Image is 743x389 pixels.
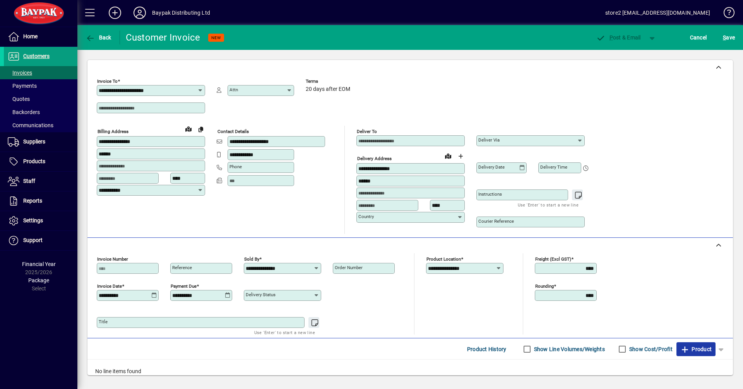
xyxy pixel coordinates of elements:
[688,31,709,44] button: Cancel
[592,31,645,44] button: Post & Email
[532,345,605,353] label: Show Line Volumes/Weights
[535,256,571,262] mat-label: Freight (excl GST)
[77,31,120,44] app-page-header-button: Back
[723,31,735,44] span: ave
[605,7,710,19] div: store2 [EMAIL_ADDRESS][DOMAIN_NAME]
[464,342,510,356] button: Product History
[609,34,613,41] span: P
[23,33,38,39] span: Home
[182,123,195,135] a: View on map
[4,106,77,119] a: Backorders
[84,31,113,44] button: Back
[22,261,56,267] span: Financial Year
[540,164,567,170] mat-label: Delivery time
[4,211,77,230] a: Settings
[229,164,242,169] mat-label: Phone
[4,27,77,46] a: Home
[97,78,118,84] mat-label: Invoice To
[152,7,210,19] div: Baypak Distributing Ltd
[97,256,128,262] mat-label: Invoice number
[8,96,30,102] span: Quotes
[23,198,42,204] span: Reports
[172,265,192,270] mat-label: Reference
[357,129,377,134] mat-label: Deliver To
[126,31,200,44] div: Customer Invoice
[195,123,207,135] button: Copy to Delivery address
[478,137,500,143] mat-label: Deliver via
[4,172,77,191] a: Staff
[306,86,350,92] span: 20 days after EOM
[99,319,108,324] mat-label: Title
[442,150,454,162] a: View on map
[426,256,461,262] mat-label: Product location
[478,218,514,224] mat-label: Courier Reference
[97,283,122,289] mat-label: Invoice date
[690,31,707,44] span: Cancel
[127,6,152,20] button: Profile
[23,237,43,243] span: Support
[518,200,579,209] mat-hint: Use 'Enter' to start a new line
[8,109,40,115] span: Backorders
[4,231,77,250] a: Support
[723,34,726,41] span: S
[680,343,712,355] span: Product
[23,158,45,164] span: Products
[8,70,32,76] span: Invoices
[4,191,77,211] a: Reports
[171,283,197,289] mat-label: Payment due
[211,35,221,40] span: NEW
[718,2,733,27] a: Knowledge Base
[721,31,737,44] button: Save
[8,83,37,89] span: Payments
[103,6,127,20] button: Add
[8,122,53,128] span: Communications
[467,343,507,355] span: Product History
[23,138,45,145] span: Suppliers
[23,53,50,59] span: Customers
[4,152,77,171] a: Products
[28,277,49,283] span: Package
[254,328,315,337] mat-hint: Use 'Enter' to start a new line
[478,191,502,197] mat-label: Instructions
[335,265,363,270] mat-label: Order number
[4,79,77,92] a: Payments
[358,214,374,219] mat-label: Country
[535,283,554,289] mat-label: Rounding
[229,87,238,92] mat-label: Attn
[23,217,43,224] span: Settings
[4,66,77,79] a: Invoices
[628,345,673,353] label: Show Cost/Profit
[87,360,733,383] div: No line items found
[4,132,77,152] a: Suppliers
[4,92,77,106] a: Quotes
[86,34,111,41] span: Back
[246,292,276,297] mat-label: Delivery status
[454,150,467,162] button: Choose address
[244,256,259,262] mat-label: Sold by
[478,164,505,170] mat-label: Delivery date
[676,342,716,356] button: Product
[596,34,641,41] span: ost & Email
[23,178,35,184] span: Staff
[4,119,77,132] a: Communications
[306,79,352,84] span: Terms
